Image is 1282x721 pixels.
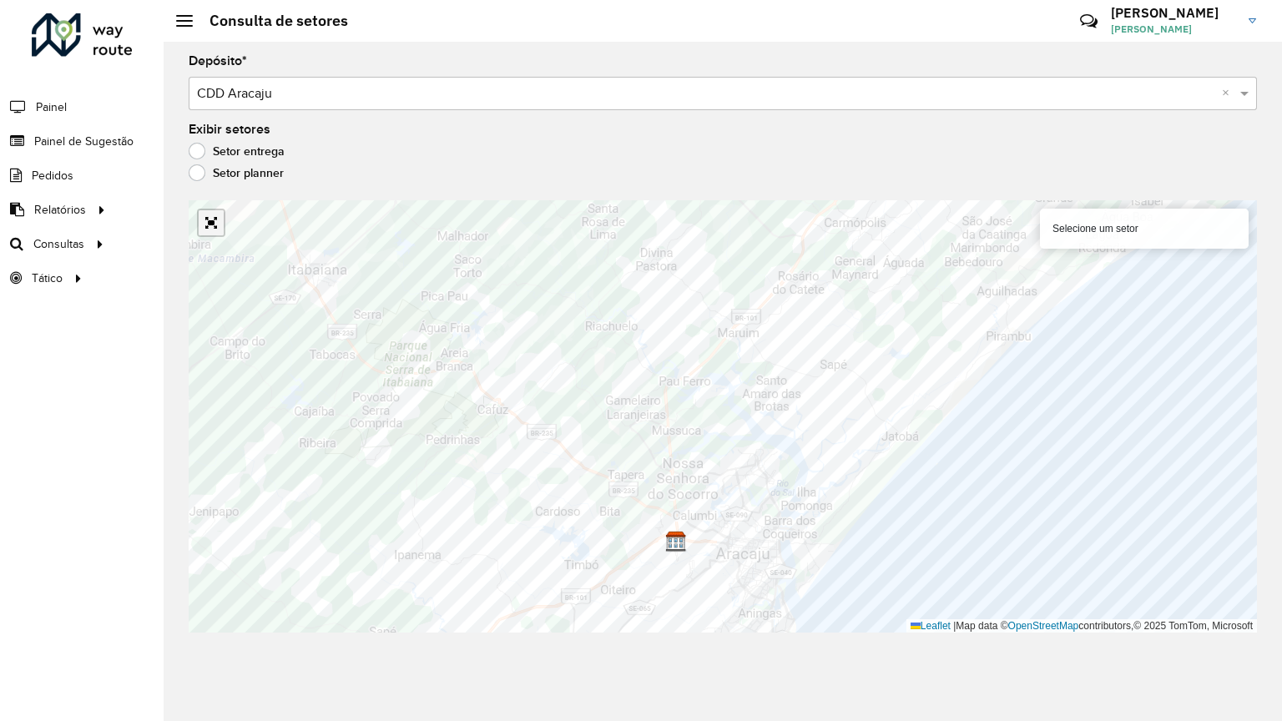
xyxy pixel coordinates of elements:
span: [PERSON_NAME] [1111,22,1236,37]
span: Painel [36,98,67,116]
a: OpenStreetMap [1008,620,1079,632]
div: Map data © contributors,© 2025 TomTom, Microsoft [906,619,1257,633]
a: Contato Rápido [1071,3,1107,39]
div: Selecione um setor [1040,209,1249,249]
span: Painel de Sugestão [34,133,134,150]
h3: [PERSON_NAME] [1111,5,1236,21]
a: Abrir mapa em tela cheia [199,210,224,235]
h2: Consulta de setores [193,12,348,30]
span: Pedidos [32,167,73,184]
span: Consultas [33,235,84,253]
span: Tático [32,270,63,287]
span: Clear all [1222,83,1236,103]
label: Depósito [189,51,247,71]
span: | [953,620,956,632]
span: Relatórios [34,201,86,219]
label: Exibir setores [189,119,270,139]
label: Setor planner [189,164,284,181]
a: Leaflet [911,620,951,632]
label: Setor entrega [189,143,285,159]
